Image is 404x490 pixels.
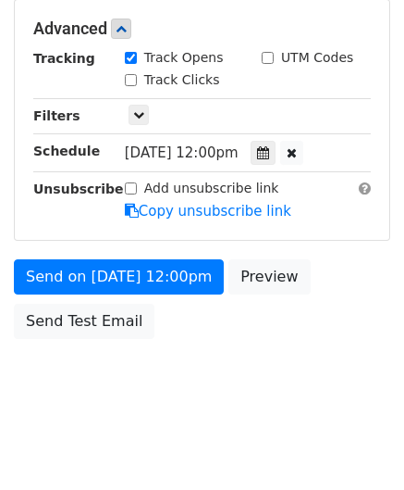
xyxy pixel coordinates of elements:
strong: Unsubscribe [33,182,124,196]
strong: Schedule [33,144,100,158]
strong: Filters [33,108,80,123]
h5: Advanced [33,19,371,39]
iframe: Chat Widget [312,401,404,490]
span: [DATE] 12:00pm [125,144,239,161]
strong: Tracking [33,51,95,66]
label: Track Opens [144,48,224,68]
a: Copy unsubscribe link [125,203,291,220]
label: UTM Codes [281,48,353,68]
a: Preview [228,259,310,295]
label: Add unsubscribe link [144,179,279,198]
a: Send Test Email [14,304,154,339]
label: Track Clicks [144,70,220,90]
a: Send on [DATE] 12:00pm [14,259,224,295]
